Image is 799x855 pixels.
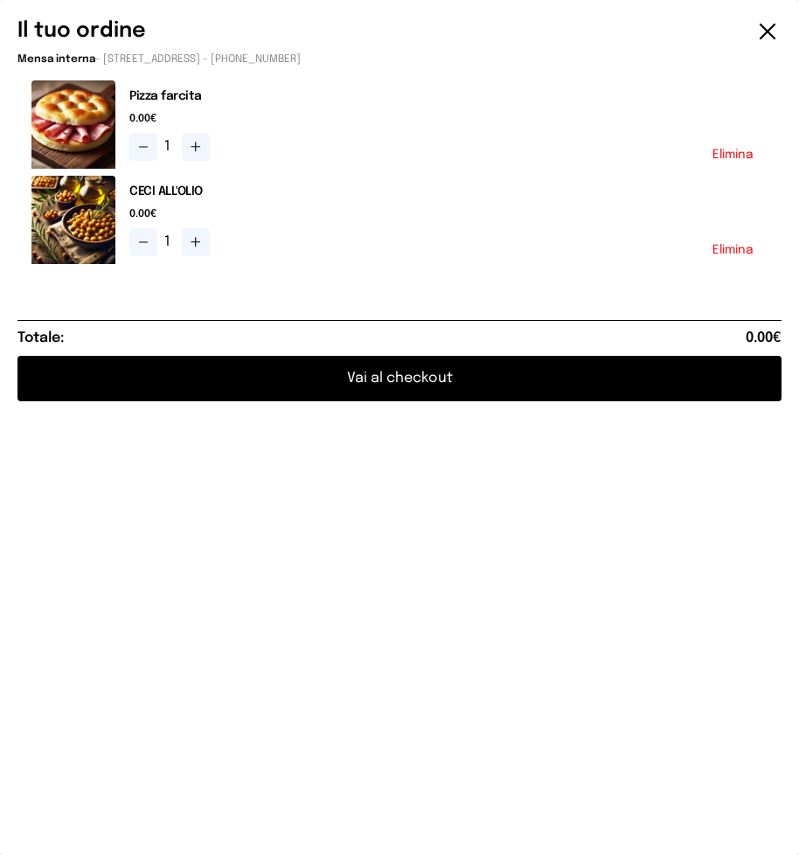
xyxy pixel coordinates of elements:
[17,52,782,66] p: - [STREET_ADDRESS] - [PHONE_NUMBER]
[17,356,782,401] button: Vai al checkout
[17,328,64,349] h6: Totale:
[129,183,768,200] h2: CECI ALL'OLIO
[31,176,115,264] img: media
[746,328,782,349] span: 0.00€
[129,112,768,126] span: 0.00€
[164,136,175,157] span: 1
[31,80,115,169] img: media
[17,54,95,65] span: Mensa interna
[712,244,754,256] button: Elimina
[129,87,768,105] h2: Pizza farcita
[712,149,754,161] button: Elimina
[164,232,175,253] span: 1
[129,207,768,221] span: 0.00€
[17,17,146,45] h6: Il tuo ordine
